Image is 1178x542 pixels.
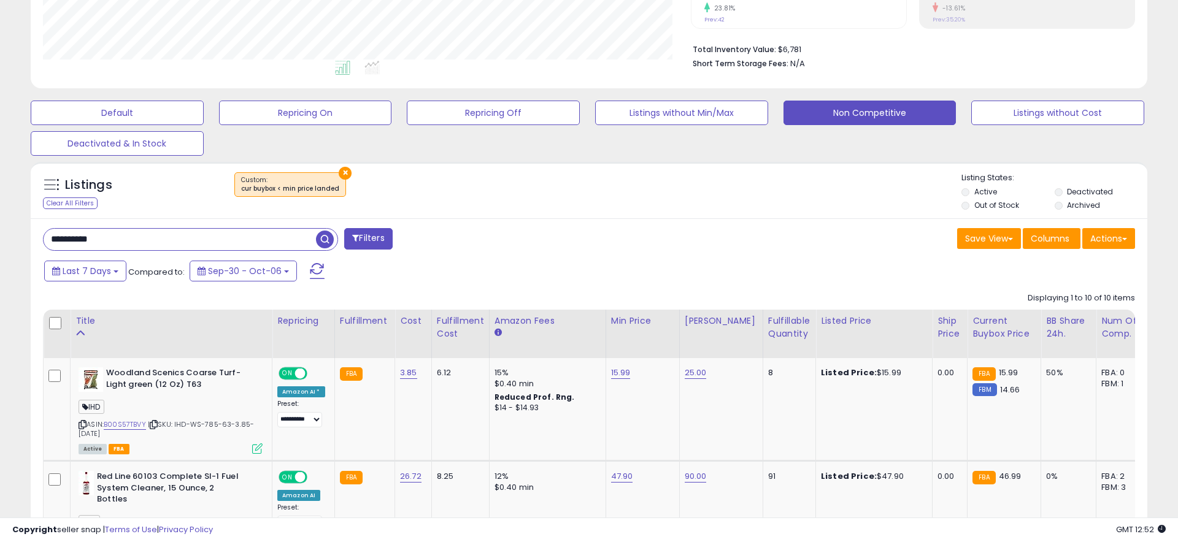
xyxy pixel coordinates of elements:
[495,367,596,378] div: 15%
[937,471,958,482] div: 0.00
[933,16,965,23] small: Prev: 35.20%
[106,367,255,393] b: Woodland Scenics Coarse Turf-Light green (12 Oz) T63
[105,524,157,535] a: Terms of Use
[957,228,1021,249] button: Save View
[595,101,768,125] button: Listings without Min/Max
[821,367,923,378] div: $15.99
[971,101,1144,125] button: Listings without Cost
[1028,292,1135,304] div: Displaying 1 to 10 of 10 items
[1116,524,1166,535] span: 2025-10-14 12:52 GMT
[1023,228,1080,249] button: Columns
[821,367,877,378] b: Listed Price:
[495,392,575,402] b: Reduced Prof. Rng.
[999,367,1018,378] span: 15.99
[277,400,325,427] div: Preset:
[277,315,329,327] div: Repricing
[972,315,1036,340] div: Current Buybox Price
[97,471,246,508] b: Red Line 60103 Complete SI-1 Fuel System Cleaner, 15 Ounce, 2 Bottles
[280,472,295,483] span: ON
[961,172,1147,184] p: Listing States:
[400,470,422,483] a: 26.72
[44,261,126,281] button: Last 7 Days
[241,175,339,194] span: Custom:
[1101,482,1142,493] div: FBM: 3
[790,58,805,69] span: N/A
[974,186,997,197] label: Active
[938,4,966,13] small: -13.61%
[79,444,107,454] span: All listings currently available for purchase on Amazon
[306,368,325,379] span: OFF
[79,400,104,414] span: IHD
[768,471,806,482] div: 91
[495,403,596,413] div: $14 - $14.93
[31,131,204,156] button: Deactivated & In Stock
[611,367,631,379] a: 15.99
[159,524,213,535] a: Privacy Policy
[1101,367,1142,378] div: FBA: 0
[495,315,601,327] div: Amazon Fees
[704,16,725,23] small: Prev: 42
[495,327,502,338] small: Amazon Fees.
[63,265,111,277] span: Last 7 Days
[821,470,877,482] b: Listed Price:
[685,367,707,379] a: 25.00
[693,58,788,69] b: Short Term Storage Fees:
[407,101,580,125] button: Repricing Off
[277,386,325,397] div: Amazon AI *
[1101,378,1142,389] div: FBM: 1
[241,185,339,193] div: cur buybox < min price landed
[79,419,254,438] span: | SKU: IHD-WS-785-63-3.85-[DATE]
[693,44,776,55] b: Total Inventory Value:
[219,101,392,125] button: Repricing On
[79,367,263,452] div: ASIN:
[1046,367,1087,378] div: 50%
[821,471,923,482] div: $47.90
[693,41,1126,56] li: $6,781
[710,4,736,13] small: 23.81%
[340,367,363,381] small: FBA
[972,383,996,396] small: FBM
[1101,471,1142,482] div: FBA: 2
[340,471,363,484] small: FBA
[495,482,596,493] div: $0.40 min
[972,367,995,381] small: FBA
[937,315,962,340] div: Ship Price
[306,472,325,483] span: OFF
[79,367,103,392] img: 51a8+HMRvbL._SL40_.jpg
[1046,471,1087,482] div: 0%
[972,471,995,484] small: FBA
[344,228,392,250] button: Filters
[75,315,267,327] div: Title
[280,368,295,379] span: ON
[104,419,146,430] a: B00S57TBVY
[821,315,927,327] div: Listed Price
[437,471,480,482] div: 8.25
[79,471,94,495] img: 31q8fXzG3xL._SL40_.jpg
[12,524,213,536] div: seller snap | |
[974,200,1019,210] label: Out of Stock
[340,315,390,327] div: Fulfillment
[937,367,958,378] div: 0.00
[1082,228,1135,249] button: Actions
[1031,232,1069,245] span: Columns
[611,470,633,483] a: 47.90
[1067,200,1100,210] label: Archived
[685,470,707,483] a: 90.00
[400,367,417,379] a: 3.85
[12,524,57,535] strong: Copyright
[1101,315,1146,340] div: Num of Comp.
[65,177,112,194] h5: Listings
[400,315,426,327] div: Cost
[31,101,204,125] button: Default
[685,315,758,327] div: [PERSON_NAME]
[495,378,596,389] div: $0.40 min
[277,490,320,501] div: Amazon AI
[43,197,98,209] div: Clear All Filters
[437,315,484,340] div: Fulfillment Cost
[339,167,352,180] button: ×
[768,315,810,340] div: Fulfillable Quantity
[109,444,129,454] span: FBA
[783,101,957,125] button: Non Competitive
[495,471,596,482] div: 12%
[190,261,297,281] button: Sep-30 - Oct-06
